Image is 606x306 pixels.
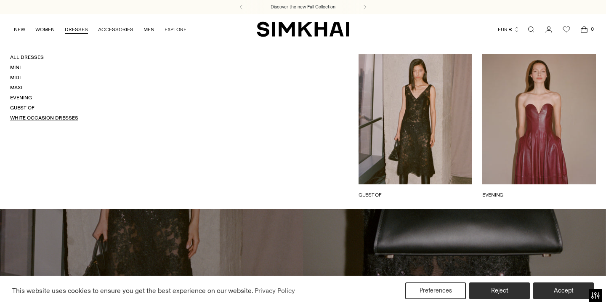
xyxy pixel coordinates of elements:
button: Reject [469,282,530,299]
button: EUR € [498,20,520,39]
a: Open cart modal [576,21,593,38]
a: NEW [14,20,25,39]
a: SIMKHAI [257,21,349,37]
a: Go to the account page [540,21,557,38]
span: This website uses cookies to ensure you get the best experience on our website. [12,287,253,295]
a: EXPLORE [165,20,186,39]
span: 0 [588,25,596,33]
a: Open search modal [523,21,540,38]
button: Accept [533,282,594,299]
a: MEN [144,20,154,39]
a: Discover the new Fall Collection [271,4,335,11]
a: DRESSES [65,20,88,39]
button: Preferences [405,282,466,299]
a: ACCESSORIES [98,20,133,39]
a: Wishlist [558,21,575,38]
a: Privacy Policy (opens in a new tab) [253,285,296,297]
a: WOMEN [35,20,55,39]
